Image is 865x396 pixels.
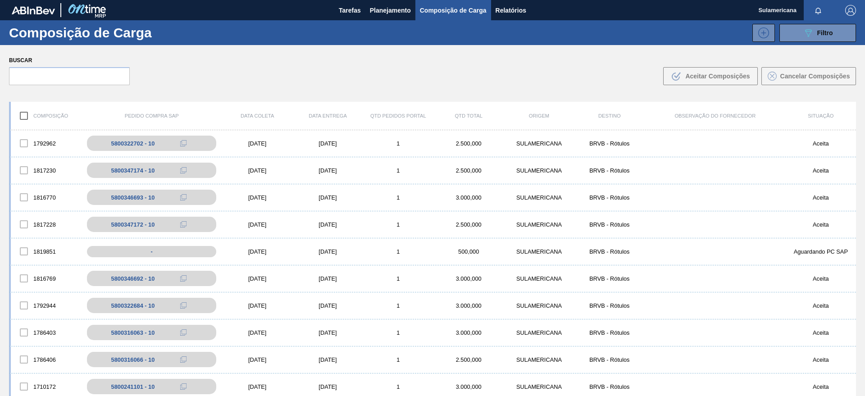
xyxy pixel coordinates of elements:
[111,221,155,228] div: 5800347172 - 10
[504,248,574,255] div: SULAMERICANA
[9,54,130,67] label: Buscar
[292,140,363,147] div: [DATE]
[292,275,363,282] div: [DATE]
[433,140,504,147] div: 2.500,000
[645,113,786,118] div: Observação do Fornecedor
[370,5,411,16] span: Planejamento
[504,329,574,336] div: SULAMERICANA
[11,134,81,153] div: 1792962
[786,302,856,309] div: Aceita
[222,248,292,255] div: [DATE]
[111,302,155,309] div: 5800322684 - 10
[496,5,526,16] span: Relatórios
[574,302,645,309] div: BRVB - Rótulos
[87,246,216,257] div: -
[363,356,433,363] div: 1
[574,329,645,336] div: BRVB - Rótulos
[786,275,856,282] div: Aceita
[574,167,645,174] div: BRVB - Rótulos
[433,194,504,201] div: 3.000,000
[81,113,222,118] div: Pedido Compra SAP
[339,5,361,16] span: Tarefas
[174,300,192,311] div: Copiar
[111,329,155,336] div: 5800316063 - 10
[779,24,856,42] button: Filtro
[174,165,192,176] div: Copiar
[433,329,504,336] div: 3.000,000
[222,329,292,336] div: [DATE]
[420,5,487,16] span: Composição de Carga
[433,221,504,228] div: 2.500,000
[433,302,504,309] div: 3.000,000
[111,275,155,282] div: 5800346692 - 10
[433,167,504,174] div: 2.500,000
[174,138,192,149] div: Copiar
[574,194,645,201] div: BRVB - Rótulos
[174,219,192,230] div: Copiar
[11,188,81,207] div: 1816770
[574,383,645,390] div: BRVB - Rótulos
[433,383,504,390] div: 3.000,000
[292,194,363,201] div: [DATE]
[222,275,292,282] div: [DATE]
[222,194,292,201] div: [DATE]
[780,73,850,80] span: Cancelar Composições
[786,221,856,228] div: Aceita
[363,383,433,390] div: 1
[174,192,192,203] div: Copiar
[222,383,292,390] div: [DATE]
[504,167,574,174] div: SULAMERICANA
[111,194,155,201] div: 5800346693 - 10
[574,221,645,228] div: BRVB - Rótulos
[11,161,81,180] div: 1817230
[363,140,433,147] div: 1
[504,194,574,201] div: SULAMERICANA
[574,140,645,147] div: BRVB - Rótulos
[761,67,856,85] button: Cancelar Composições
[504,383,574,390] div: SULAMERICANA
[504,302,574,309] div: SULAMERICANA
[222,221,292,228] div: [DATE]
[786,167,856,174] div: Aceita
[222,113,292,118] div: Data coleta
[292,113,363,118] div: Data entrega
[174,327,192,338] div: Copiar
[11,242,81,261] div: 1819851
[786,329,856,336] div: Aceita
[292,329,363,336] div: [DATE]
[574,248,645,255] div: BRVB - Rótulos
[11,350,81,369] div: 1786406
[786,113,856,118] div: Situação
[786,383,856,390] div: Aceita
[817,29,833,36] span: Filtro
[504,356,574,363] div: SULAMERICANA
[11,106,81,125] div: Composição
[292,356,363,363] div: [DATE]
[174,381,192,392] div: Copiar
[504,221,574,228] div: SULAMERICANA
[222,167,292,174] div: [DATE]
[748,24,775,42] div: Nova Composição
[222,356,292,363] div: [DATE]
[174,273,192,284] div: Copiar
[363,248,433,255] div: 1
[433,356,504,363] div: 2.500,000
[786,194,856,201] div: Aceita
[12,6,55,14] img: TNhmsLtSVTkK8tSr43FrP2fwEKptu5GPRR3wAAAABJRU5ErkJggg==
[786,356,856,363] div: Aceita
[433,113,504,118] div: Qtd Total
[111,383,155,390] div: 5800241101 - 10
[11,215,81,234] div: 1817228
[845,5,856,16] img: Logout
[574,113,645,118] div: Destino
[111,356,155,363] div: 5800316066 - 10
[363,167,433,174] div: 1
[363,194,433,201] div: 1
[11,296,81,315] div: 1792944
[574,356,645,363] div: BRVB - Rótulos
[11,377,81,396] div: 1710172
[786,140,856,147] div: Aceita
[292,302,363,309] div: [DATE]
[504,140,574,147] div: SULAMERICANA
[786,248,856,255] div: Aguardando PC SAP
